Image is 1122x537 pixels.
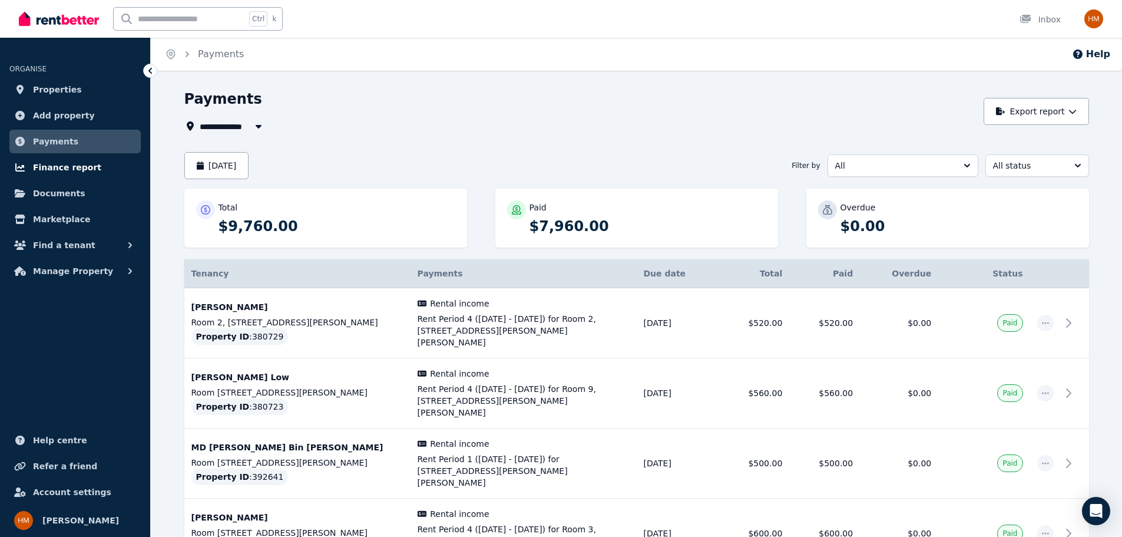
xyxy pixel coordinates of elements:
div: : 380723 [191,398,289,415]
p: Room [STREET_ADDRESS][PERSON_NAME] [191,457,403,469]
button: Export report [984,98,1089,125]
p: Paid [529,202,547,213]
span: k [272,14,276,24]
td: $500.00 [719,429,789,499]
span: Manage Property [33,264,113,278]
div: : 392641 [191,469,289,485]
div: Open Intercom Messenger [1082,497,1110,525]
a: Refer a friend [9,454,141,478]
th: Paid [789,259,860,288]
span: Documents [33,186,85,200]
p: Total [219,202,238,213]
span: [PERSON_NAME] [42,513,119,528]
button: All status [985,154,1089,177]
button: Help [1072,47,1110,61]
a: Marketplace [9,207,141,231]
span: Payments [418,269,463,278]
span: $0.00 [908,388,931,398]
a: Payments [9,130,141,153]
span: $0.00 [908,459,931,468]
th: Tenancy [184,259,411,288]
a: Add property [9,104,141,127]
span: Account settings [33,485,111,499]
div: Inbox [1020,14,1061,25]
span: Rental income [430,438,489,450]
p: MD [PERSON_NAME] Bin [PERSON_NAME] [191,442,403,453]
span: All [835,160,954,172]
span: Find a tenant [33,238,95,252]
td: [DATE] [637,288,719,358]
p: Overdue [840,202,876,213]
p: $7,960.00 [529,217,766,236]
nav: Breadcrumb [151,38,258,71]
a: Payments [198,48,244,60]
a: Properties [9,78,141,101]
span: Rent Period 1 ([DATE] - [DATE]) for [STREET_ADDRESS][PERSON_NAME][PERSON_NAME] [418,453,630,489]
button: Find a tenant [9,233,141,257]
span: Paid [1002,459,1017,468]
td: $500.00 [789,429,860,499]
img: Hossain Mahmood [1084,9,1103,28]
span: Ctrl [249,11,267,27]
span: Rental income [430,368,489,380]
a: Account settings [9,480,141,504]
a: Help centre [9,429,141,452]
span: ORGANISE [9,65,47,73]
td: $520.00 [719,288,789,358]
p: [PERSON_NAME] [191,301,403,313]
button: All [828,154,978,177]
p: Room [STREET_ADDRESS][PERSON_NAME] [191,387,403,398]
td: [DATE] [637,429,719,499]
button: Manage Property [9,259,141,283]
p: [PERSON_NAME] Low [191,371,403,383]
span: Rent Period 4 ([DATE] - [DATE]) for Room 2, [STREET_ADDRESS][PERSON_NAME][PERSON_NAME] [418,313,630,348]
span: Filter by [792,161,820,170]
p: $0.00 [840,217,1077,236]
span: Property ID [196,331,250,342]
span: $0.00 [908,318,931,328]
span: Add property [33,108,95,123]
span: Property ID [196,471,250,483]
td: $560.00 [719,358,789,429]
span: Payments [33,134,78,149]
span: Rental income [430,508,489,520]
span: Marketplace [33,212,90,226]
td: $520.00 [789,288,860,358]
span: Rental income [430,298,489,309]
a: Finance report [9,156,141,179]
span: Property ID [196,401,250,413]
div: : 380729 [191,328,289,345]
span: Finance report [33,160,101,174]
th: Overdue [860,259,938,288]
td: [DATE] [637,358,719,429]
th: Status [938,259,1030,288]
h1: Payments [184,90,262,108]
td: $560.00 [789,358,860,429]
span: Paid [1002,388,1017,398]
button: [DATE] [184,152,249,179]
img: RentBetter [19,10,99,28]
span: All status [993,160,1065,172]
th: Due date [637,259,719,288]
p: [PERSON_NAME] [191,512,403,523]
span: Help centre [33,433,87,447]
th: Total [719,259,789,288]
span: Paid [1002,318,1017,328]
p: Room 2, [STREET_ADDRESS][PERSON_NAME] [191,317,403,328]
span: Properties [33,83,82,97]
span: Refer a friend [33,459,97,473]
span: Rent Period 4 ([DATE] - [DATE]) for Room 9, [STREET_ADDRESS][PERSON_NAME][PERSON_NAME] [418,383,630,419]
img: Hossain Mahmood [14,511,33,530]
a: Documents [9,182,141,205]
p: $9,760.00 [219,217,455,236]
